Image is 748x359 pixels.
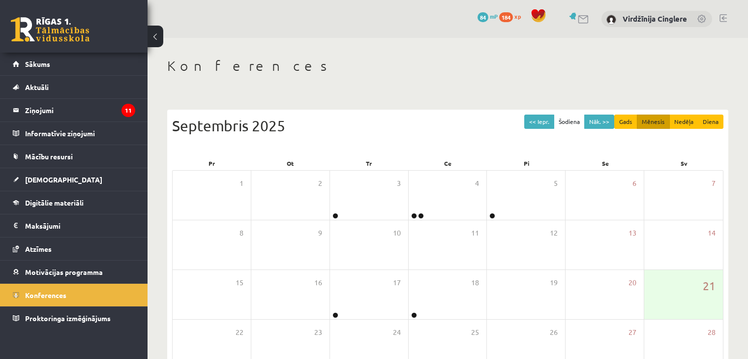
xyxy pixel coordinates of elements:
[478,12,488,22] span: 84
[475,178,479,189] span: 4
[393,277,401,288] span: 17
[25,291,66,299] span: Konferences
[550,228,558,239] span: 12
[13,284,135,306] a: Konferences
[236,327,243,338] span: 22
[13,99,135,121] a: Ziņojumi11
[13,191,135,214] a: Digitālie materiāli
[628,277,636,288] span: 20
[13,261,135,283] a: Motivācijas programma
[25,198,84,207] span: Digitālie materiāli
[25,83,49,91] span: Aktuāli
[239,228,243,239] span: 8
[251,156,329,170] div: Ot
[499,12,513,22] span: 184
[514,12,521,20] span: xp
[121,104,135,117] i: 11
[13,76,135,98] a: Aktuāli
[623,14,687,24] a: Virdžīnija Cinglere
[25,214,135,237] legend: Maksājumi
[167,58,728,74] h1: Konferences
[25,268,103,276] span: Motivācijas programma
[628,327,636,338] span: 27
[669,115,698,129] button: Nedēļa
[554,178,558,189] span: 5
[397,178,401,189] span: 3
[13,145,135,168] a: Mācību resursi
[614,115,637,129] button: Gads
[25,60,50,68] span: Sākums
[314,277,322,288] span: 16
[13,122,135,145] a: Informatīvie ziņojumi
[13,168,135,191] a: [DEMOGRAPHIC_DATA]
[25,244,52,253] span: Atzīmes
[708,228,716,239] span: 14
[637,115,670,129] button: Mēnesis
[25,122,135,145] legend: Informatīvie ziņojumi
[25,152,73,161] span: Mācību resursi
[487,156,566,170] div: Pi
[471,327,479,338] span: 25
[490,12,498,20] span: mP
[393,228,401,239] span: 10
[606,15,616,25] img: Virdžīnija Cinglere
[318,178,322,189] span: 2
[698,115,723,129] button: Diena
[25,99,135,121] legend: Ziņojumi
[13,238,135,260] a: Atzīmes
[13,307,135,329] a: Proktoringa izmēģinājums
[314,327,322,338] span: 23
[25,314,111,323] span: Proktoringa izmēģinājums
[393,327,401,338] span: 24
[566,156,645,170] div: Se
[554,115,585,129] button: Šodiena
[172,156,251,170] div: Pr
[584,115,614,129] button: Nāk. >>
[703,277,716,294] span: 21
[471,277,479,288] span: 18
[550,327,558,338] span: 26
[13,214,135,237] a: Maksājumi
[329,156,408,170] div: Tr
[239,178,243,189] span: 1
[408,156,487,170] div: Ce
[524,115,554,129] button: << Iepr.
[645,156,723,170] div: Sv
[13,53,135,75] a: Sākums
[471,228,479,239] span: 11
[708,327,716,338] span: 28
[318,228,322,239] span: 9
[478,12,498,20] a: 84 mP
[172,115,723,137] div: Septembris 2025
[499,12,526,20] a: 184 xp
[236,277,243,288] span: 15
[632,178,636,189] span: 6
[25,175,102,184] span: [DEMOGRAPHIC_DATA]
[628,228,636,239] span: 13
[550,277,558,288] span: 19
[11,17,90,42] a: Rīgas 1. Tālmācības vidusskola
[712,178,716,189] span: 7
